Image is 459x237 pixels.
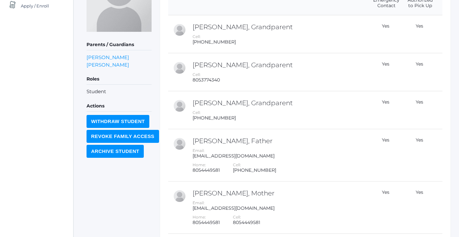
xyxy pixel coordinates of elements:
[367,15,401,53] td: Yes
[193,110,201,115] label: Cell:
[87,54,129,61] a: [PERSON_NAME]
[193,220,220,225] div: 8054449581
[401,15,434,53] td: Yes
[401,181,434,234] td: Yes
[193,148,205,153] label: Email:
[401,129,434,181] td: Yes
[401,91,434,129] td: Yes
[87,145,144,158] input: Archive Student
[193,61,365,69] h2: [PERSON_NAME], Grandparent
[367,91,401,129] td: Yes
[367,129,401,181] td: Yes
[193,168,220,173] div: 8054449581
[87,130,159,143] input: Revoke Family Access
[87,115,149,128] input: Withdraw Student
[193,72,201,77] label: Cell:
[87,61,129,69] a: [PERSON_NAME]
[193,99,365,106] h2: [PERSON_NAME], Grandparent
[193,34,201,39] label: Cell:
[173,190,186,203] div: Karie Wessels
[233,168,276,173] div: [PHONE_NUMBER]
[173,23,186,36] div: Paula Wessels
[87,88,152,95] li: Student
[173,61,186,74] div: Ann Bianchi
[193,206,365,211] div: [EMAIL_ADDRESS][DOMAIN_NAME]
[87,39,152,50] h5: Parents / Guardians
[233,162,241,167] label: Cell:
[193,190,365,197] h2: [PERSON_NAME], Mother
[233,220,260,225] div: 8054449581
[193,153,365,159] div: [EMAIL_ADDRESS][DOMAIN_NAME]
[193,39,236,45] div: [PHONE_NUMBER]
[193,200,205,205] label: Email:
[193,77,220,83] div: 8053774340
[193,115,236,121] div: [PHONE_NUMBER]
[193,215,206,219] label: Home:
[401,53,434,91] td: Yes
[193,23,365,31] h2: [PERSON_NAME], Grandparent
[193,162,206,167] label: Home:
[193,137,365,144] h2: [PERSON_NAME], Father
[367,53,401,91] td: Yes
[367,181,401,234] td: Yes
[233,215,241,219] label: Cell:
[87,74,152,85] h5: Roles
[173,99,186,112] div: Rick Gaumer
[87,101,152,112] h5: Actions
